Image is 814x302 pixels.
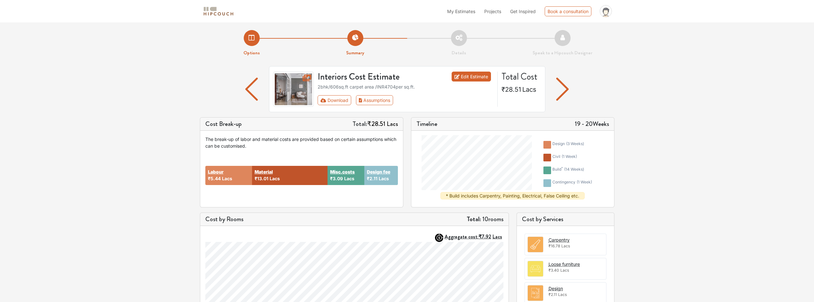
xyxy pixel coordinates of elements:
[416,120,437,128] h5: Timeline
[367,168,390,175] button: Design fee
[243,49,260,56] strong: Options
[549,292,557,297] span: ₹2.11
[549,268,559,273] span: ₹3.40
[387,119,398,128] span: Lacs
[344,176,354,181] span: Lacs
[522,86,536,93] span: Lacs
[208,168,224,175] button: Labour
[270,176,280,181] span: Lacs
[552,141,584,149] div: design
[556,78,569,101] img: arrow left
[562,154,577,159] span: ( 1 week )
[445,233,502,240] strong: Aggregate cost:
[577,180,592,184] span: ( 1 week )
[255,176,268,181] span: ₹13.01
[478,233,491,240] span: ₹7.92
[552,166,584,174] div: build
[318,95,398,105] div: First group
[545,6,591,16] div: Book a consultation
[549,244,560,248] span: ₹16.78
[379,176,389,181] span: Lacs
[447,9,475,14] span: My Estimates
[467,214,481,224] strong: Total:
[484,9,501,14] span: Projects
[205,120,242,128] h5: Cost Break-up
[346,49,364,56] strong: Summary
[255,168,273,175] button: Material
[330,176,343,181] span: ₹3.09
[552,179,592,187] div: contingency
[533,49,592,56] strong: Speak to a Hipcouch Designer
[314,72,436,82] h3: Interiors Cost Estimate
[452,72,491,81] a: Edit Estimate
[435,234,443,242] img: AggregateIcon
[273,72,314,107] img: gallery
[549,236,570,243] button: Carpentry
[222,176,232,181] span: Lacs
[467,215,503,223] h5: 10 rooms
[318,95,351,105] button: Download
[528,237,543,252] img: room.svg
[549,285,563,292] button: Design
[528,261,543,276] img: room.svg
[575,120,609,128] h5: 19 - 20 Weeks
[510,9,536,14] span: Get Inspired
[561,244,570,248] span: Lacs
[566,141,584,146] span: ( 3 weeks )
[202,4,234,19] span: logo-horizontal.svg
[318,83,494,90] div: 2bhk / 606 sq.ft carpet area /INR 4704 per sq.ft.
[552,154,577,161] div: civil
[367,176,377,181] span: ₹2.11
[502,86,521,93] span: ₹28.51
[493,233,502,240] span: Lacs
[502,72,540,82] h4: Total Cost
[356,95,393,105] button: Assumptions
[440,192,585,199] div: * Build includes Carpentry, Painting, Electrical, False Ceiling etc.
[528,285,543,301] img: room.svg
[330,168,355,175] button: Misc.costs
[522,215,609,223] h5: Cost by Services
[558,292,567,297] span: Lacs
[549,261,580,267] button: Loose furniture
[367,119,385,128] span: ₹28.51
[318,95,494,105] div: Toolbar with button groups
[560,268,569,273] span: Lacs
[205,215,243,223] h5: Cost by Rooms
[564,167,584,172] span: ( 14 weeks )
[245,78,258,101] img: arrow left
[205,136,398,149] div: The break-up of labor and material costs are provided based on certain assumptions which can be c...
[352,120,398,128] h5: Total:
[208,176,221,181] span: ₹5.44
[445,234,503,240] button: Aggregate cost:₹7.92Lacs
[452,49,466,56] strong: Details
[202,6,234,17] img: logo-horizontal.svg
